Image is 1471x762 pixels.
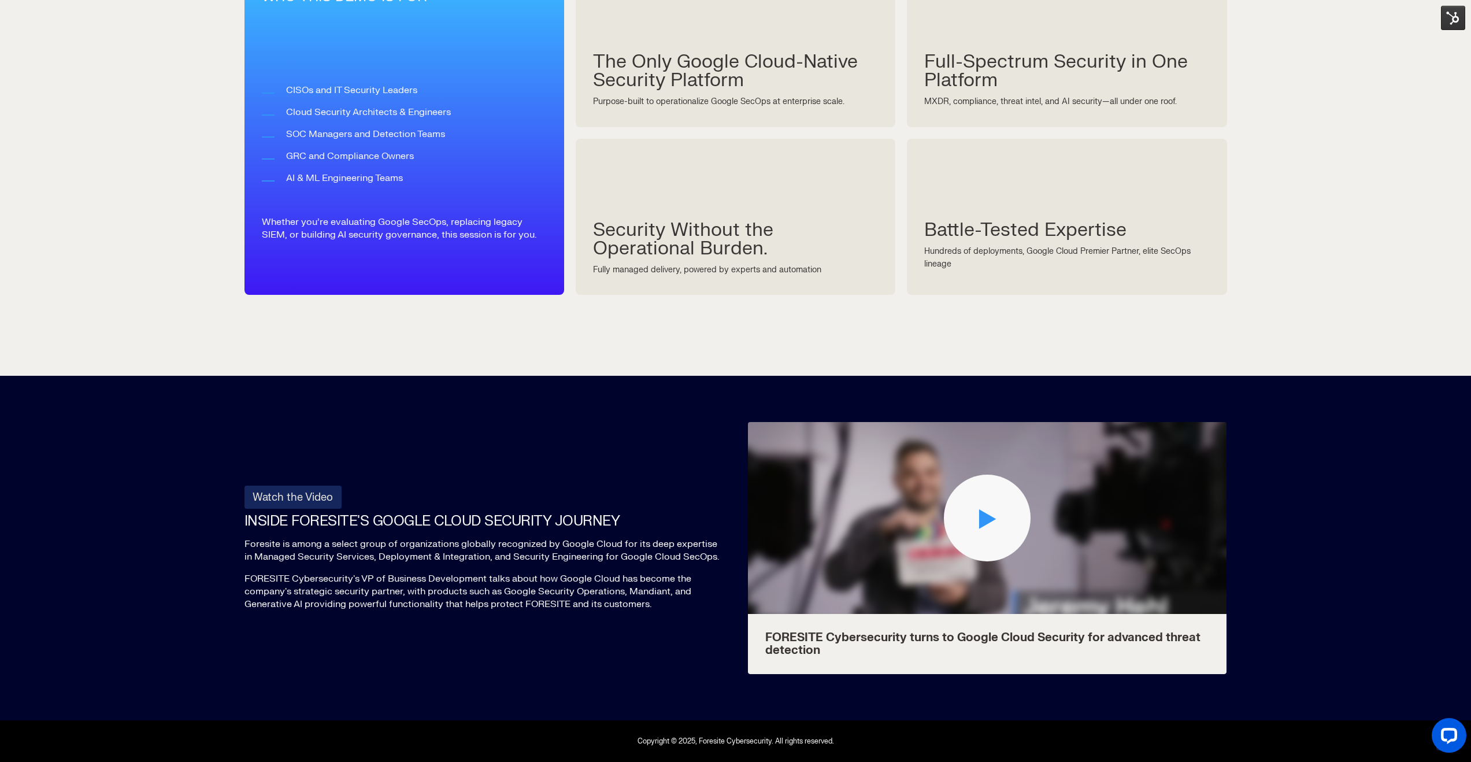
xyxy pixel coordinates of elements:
[593,53,878,90] div: The Only Google Cloud-Native Security Platform
[924,53,1209,90] div: Full-Spectrum Security in One Platform
[286,128,547,140] p: SOC Managers and Detection Teams
[286,106,547,119] p: Cloud Security Architects & Engineers
[253,489,333,506] span: Watch the Video
[593,221,878,258] div: Security Without the Operational Burden.
[244,538,719,563] span: Foresite is among a select group of organizations globally recognized by Google Cloud for its dee...
[286,84,547,97] p: CISOs and IT Security Leaders
[765,631,1209,657] span: FORESITE Cybersecurity turns to Google Cloud Security for advanced threat detection
[286,150,547,162] p: GRC and Compliance Owners
[593,95,844,108] div: Purpose-built to operationalize Google SecOps at enterprise scale.
[638,735,834,748] span: Copyright © 2025, Foresite Cybersecurity. All rights reserved.
[244,515,723,528] h4: INSIDE FORESITE'S GOOGLE CLOUD SECURITY JOURNEY
[924,245,1209,271] div: Hundreds of deployments, Google Cloud Premier Partner, elite SecOps lineage
[286,172,547,184] p: AI & ML Engineering Teams
[244,573,691,610] span: FORESITE Cybersecurity's VP of Business Development talks about how Google Cloud has become the c...
[262,216,547,241] p: Whether you’re evaluating Google SecOps, replacing legacy SIEM, or building AI security governanc...
[924,221,1127,239] div: Battle-Tested Expertise
[1441,6,1465,30] img: HubSpot Tools Menu Toggle
[924,95,1177,108] div: MXDR, compliance, threat intel, and AI security—all under one roof.
[1422,713,1471,762] iframe: LiveChat chat widget
[593,264,821,276] div: Fully managed delivery, powered by experts and automation
[944,475,1031,561] div: Play Video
